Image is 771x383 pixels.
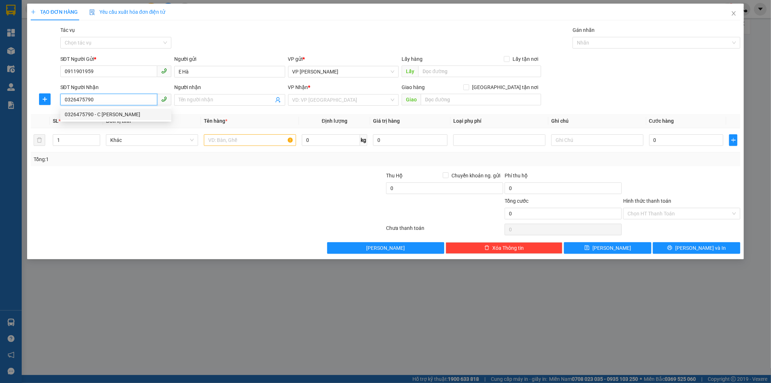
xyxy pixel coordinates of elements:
input: VD: Bàn, Ghế [204,134,296,146]
li: Cổ Đạm, xã [GEOGRAPHIC_DATA], [GEOGRAPHIC_DATA] [68,18,302,27]
span: SL [53,118,59,124]
span: VP Nhận [288,84,308,90]
span: Yêu cầu xuất hóa đơn điện tử [89,9,166,15]
th: Loại phụ phí [450,114,548,128]
span: delete [484,245,489,251]
button: plus [729,134,737,146]
span: phone [161,68,167,74]
span: Định lượng [322,118,347,124]
button: printer[PERSON_NAME] và In [653,242,740,254]
span: kg [360,134,367,146]
button: save[PERSON_NAME] [564,242,651,254]
span: [GEOGRAPHIC_DATA] tận nơi [469,83,541,91]
span: Chuyển khoản ng. gửi [449,172,503,180]
span: Tổng cước [505,198,528,204]
span: Xóa Thông tin [492,244,524,252]
th: Ghi chú [548,114,646,128]
button: [PERSON_NAME] [327,242,444,254]
input: Dọc đường [421,94,541,105]
div: Người gửi [174,55,285,63]
span: phone [161,96,167,102]
div: Chưa thanh toán [386,224,504,237]
input: Dọc đường [418,66,541,77]
span: printer [667,245,672,251]
span: Thu Hộ [386,173,403,178]
span: close [731,10,737,16]
img: logo.jpg [9,9,45,45]
span: plus [31,9,36,14]
b: GỬI : VP [PERSON_NAME] [9,52,126,64]
div: Người nhận [174,83,285,91]
input: Ghi Chú [551,134,643,146]
div: 0326475790 - C QUỲNH ANH [60,109,171,120]
span: Cước hàng [649,118,674,124]
span: Lấy tận nơi [510,55,541,63]
li: Hotline: 1900252555 [68,27,302,36]
span: plus [729,137,737,143]
div: VP gửi [288,55,399,63]
span: [PERSON_NAME] [366,244,405,252]
button: Close [724,4,744,24]
button: plus [39,93,51,105]
span: user-add [275,97,281,103]
button: delete [34,134,45,146]
span: VP Hồng Lĩnh [292,66,395,77]
div: SĐT Người Nhận [60,83,171,91]
label: Tác vụ [60,27,75,33]
span: TẠO ĐƠN HÀNG [31,9,78,15]
span: Tên hàng [204,118,227,124]
span: save [584,245,590,251]
label: Gán nhãn [573,27,595,33]
button: deleteXóa Thông tin [446,242,563,254]
label: Hình thức thanh toán [623,198,671,204]
span: [PERSON_NAME] và In [675,244,726,252]
span: Lấy [402,66,418,77]
div: SĐT Người Gửi [60,55,171,63]
input: 0 [373,134,447,146]
span: Giá trị hàng [373,118,400,124]
span: Khác [110,135,194,146]
div: 0326475790 - C [PERSON_NAME] [65,110,167,118]
span: [PERSON_NAME] [592,244,631,252]
span: Giao [402,94,421,105]
span: Giao hàng [402,84,425,90]
span: plus [39,96,50,102]
span: Lấy hàng [402,56,423,62]
img: icon [89,9,95,15]
div: Phí thu hộ [505,172,622,182]
div: Tổng: 1 [34,155,297,163]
